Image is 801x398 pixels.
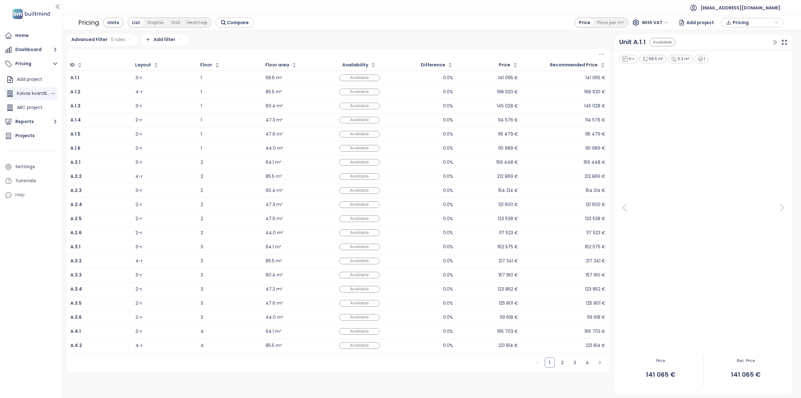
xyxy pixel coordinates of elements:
div: 217 341 € [586,259,605,263]
div: Available [339,244,380,250]
span: Compare [227,19,249,26]
b: A.3.2 [70,258,82,264]
li: 3 [570,358,580,368]
div: 159 448 € [496,160,518,164]
a: A.4.2 [70,344,82,348]
div: Available [339,272,380,278]
div: 1 [201,146,258,150]
div: Available [339,314,380,321]
div: Floor [200,63,212,67]
div: Kaivas kvartāls 2 [17,90,50,97]
div: 58.6 m² [266,76,282,80]
div: 0.0% [443,160,453,164]
div: 125 801 € [499,301,518,305]
span: Price [618,358,703,364]
div: 3-r [135,76,142,80]
div: 0.0% [443,203,453,207]
div: 221 814 € [586,344,605,348]
div: Tutorials [15,177,36,185]
button: Reports [3,116,59,128]
b: A.4.2 [70,342,82,349]
li: Previous Page [532,358,542,368]
div: Layout [135,63,151,67]
div: 0.0% [443,287,453,291]
div: 123 852 € [585,287,605,291]
a: A.1.5 [70,132,80,136]
a: A.4.1 [70,329,81,333]
div: 3-r [135,104,142,108]
div: Available [339,117,380,123]
div: 2-r [135,287,142,291]
b: A.3.3 [70,272,82,278]
div: 154 214 € [498,189,518,193]
span: left [535,361,539,364]
a: A.2.4 [70,203,82,207]
a: Home [3,29,59,42]
span: 0 rules [111,36,125,43]
a: A.3.5 [70,301,82,305]
span: Add project [686,17,714,28]
span: Rec. Price [703,358,788,364]
div: List [129,18,144,27]
div: 0.0% [443,104,453,108]
div: 60.4 m² [266,273,283,277]
div: 221 814 € [498,344,518,348]
div: 198 920 € [584,90,605,94]
div: Available [339,215,380,222]
div: Kaivas kvartāls 2 [5,87,58,100]
div: 0.0% [443,231,453,235]
b: A.1.3 [70,103,80,109]
button: right [595,358,605,368]
a: Unit A.1.1 [619,37,646,47]
div: 157 160 € [586,273,605,277]
div: 145 028 € [584,104,605,108]
div: Floor area [265,63,289,67]
div: Available [339,145,380,152]
b: A.3.6 [70,314,82,320]
div: 2 [201,231,258,235]
div: 121 600 € [586,203,605,207]
a: A.3.6 [70,315,82,319]
div: Price per m² [594,18,627,27]
div: 0.0% [443,146,453,150]
div: Available [339,187,380,194]
div: 60.4 m² [266,189,283,193]
div: Available [339,286,380,292]
div: 47.6 m² [266,301,283,305]
div: 85.5 m² [266,344,282,348]
a: Tutorials [3,175,59,187]
span: 141 065 € [703,370,788,380]
div: 3-r [135,329,142,333]
b: A.2.3 [70,187,82,194]
div: Help [15,191,25,199]
div: Add project [17,75,42,83]
div: Pricing [78,17,99,28]
div: 2-r [135,301,142,305]
div: 121 600 € [498,203,518,207]
div: 212 869 € [497,174,518,178]
div: 2-r [135,231,142,235]
span: With VAT [642,18,668,27]
a: Projects [3,130,59,142]
div: 125 801 € [586,301,605,305]
a: A.1.3 [70,104,80,108]
div: 0.0% [443,174,453,178]
div: 198 920 € [497,90,518,94]
a: A.3.4 [70,287,82,291]
a: A.1.4 [70,118,81,122]
div: ID [70,63,75,67]
b: A.1.2 [70,89,80,95]
div: Price [575,18,594,27]
b: A.1.6 [70,145,80,151]
div: 114 576 € [585,118,605,122]
a: 4 [583,358,592,367]
div: 0.0% [443,329,453,333]
a: A.2.5 [70,217,82,221]
div: 0.0% [443,344,453,348]
div: 3 [201,245,258,249]
div: Grid [168,18,183,27]
div: 2-r [135,315,142,319]
button: Compare [216,18,254,28]
div: Available [339,201,380,208]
